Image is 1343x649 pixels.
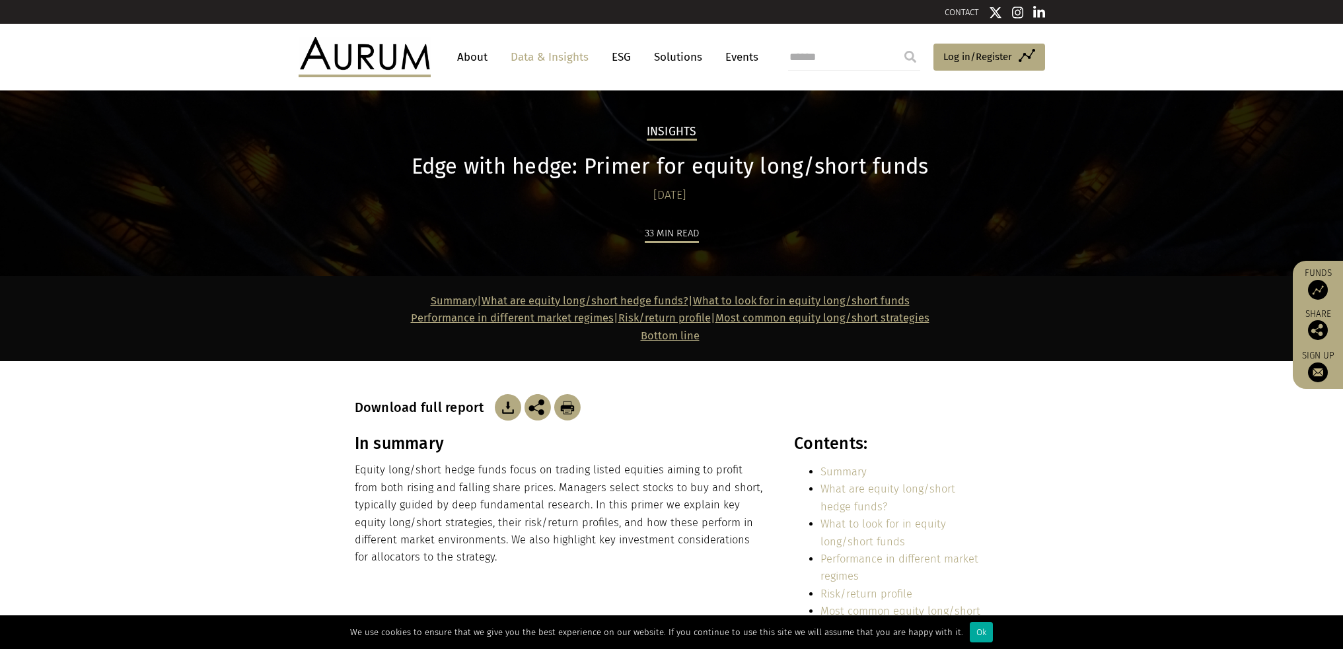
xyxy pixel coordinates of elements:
[715,312,929,324] a: Most common equity long/short strategies
[1308,320,1328,340] img: Share this post
[647,45,709,69] a: Solutions
[647,125,697,141] h2: Insights
[897,44,924,70] input: Submit
[645,225,699,243] div: 33 min read
[618,312,711,324] a: Risk/return profile
[1308,362,1328,382] img: Sign up to our newsletter
[1299,310,1336,340] div: Share
[693,294,910,307] a: What to look for in equity long/short funds
[299,37,431,77] img: Aurum
[820,588,912,600] a: Risk/return profile
[1299,267,1336,300] a: Funds
[943,49,1012,65] span: Log in/Register
[411,294,929,342] strong: | | | |
[525,394,551,421] img: Share this post
[945,7,979,17] a: CONTACT
[1299,350,1336,382] a: Sign up
[451,45,494,69] a: About
[355,461,766,566] p: Equity long/short hedge funds focus on trading listed equities aiming to profit from both rising ...
[504,45,595,69] a: Data & Insights
[1012,6,1024,19] img: Instagram icon
[820,553,978,582] a: Performance in different market regimes
[431,294,477,307] a: Summary
[355,186,986,205] div: [DATE]
[820,518,946,547] a: What to look for in equity long/short funds
[719,45,758,69] a: Events
[1033,6,1045,19] img: Linkedin icon
[970,622,993,642] div: Ok
[989,6,1002,19] img: Twitter icon
[794,434,985,454] h3: Contents:
[820,465,867,478] a: Summary
[933,44,1045,71] a: Log in/Register
[554,394,581,421] img: Download Article
[605,45,637,69] a: ESG
[820,483,955,512] a: What are equity long/short hedge funds?
[1308,280,1328,300] img: Access Funds
[355,154,986,180] h1: Edge with hedge: Primer for equity long/short funds
[641,329,700,342] a: Bottom line
[495,394,521,421] img: Download Article
[355,434,766,454] h3: In summary
[355,399,491,415] h3: Download full report
[820,605,980,634] a: Most common equity long/short strategies
[482,294,688,307] a: What are equity long/short hedge funds?
[411,312,614,324] a: Performance in different market regimes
